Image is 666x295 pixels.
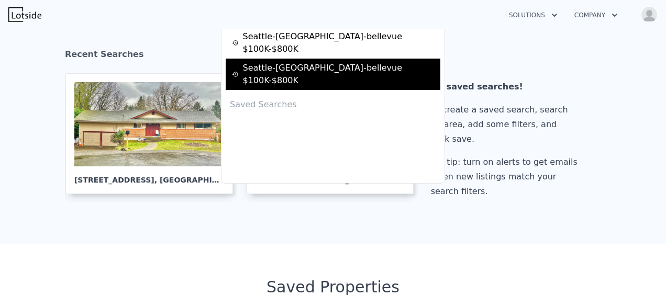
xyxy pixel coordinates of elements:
a: Seattle-[GEOGRAPHIC_DATA]-bellevue $100K-$800K [232,30,437,55]
img: Lotside [8,7,41,22]
a: [STREET_ADDRESS], [GEOGRAPHIC_DATA] [65,73,241,194]
img: avatar [641,6,658,23]
div: Recent Searches [65,40,601,73]
button: Company [566,6,626,25]
div: To create a saved search, search an area, add some filters, and click save. [431,103,582,146]
a: Seattle-[GEOGRAPHIC_DATA]-bellevue $100K-$800K [232,62,437,87]
div: Pro tip: turn on alerts to get emails when new listings match your search filters. [431,155,582,199]
div: [STREET_ADDRESS] , [GEOGRAPHIC_DATA] [74,166,224,185]
div: Saved Searches [226,90,440,115]
div: No saved searches! [431,80,582,94]
button: Solutions [501,6,566,25]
